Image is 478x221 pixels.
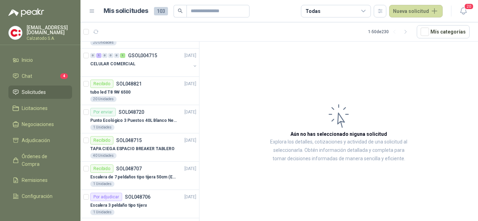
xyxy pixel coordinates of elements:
[8,86,72,99] a: Solicitudes
[90,153,117,159] div: 40 Unidades
[184,52,196,59] p: [DATE]
[8,174,72,187] a: Remisiones
[90,125,114,130] div: 1 Unidades
[22,153,65,168] span: Órdenes de Compra
[90,89,131,96] p: tubo led T8 9W 6500
[305,7,320,15] div: Todas
[90,80,113,88] div: Recibido
[90,193,122,201] div: Por adjudicar
[90,61,135,67] p: CELULAR COMERCIAL
[90,117,177,124] p: Punto Ecológico 3 Puestos 40L Blanco Negro Verde Con Tapa
[22,137,50,144] span: Adjudicación
[22,192,52,200] span: Configuración
[184,165,196,172] p: [DATE]
[90,108,116,116] div: Por enviar
[90,181,114,187] div: 1 Unidades
[269,138,408,163] p: Explora los detalles, cotizaciones y actividad de una solicitud al seleccionarla. Obtén informaci...
[116,81,142,86] p: SOL048821
[90,53,96,58] div: 0
[104,6,148,16] h1: Mis solicitudes
[368,26,411,37] div: 1 - 50 de 230
[90,174,177,181] p: Escalera de 7 peldaños tipo tijera 50cm (En apertura) para que se pueda abrir bien en la bodega
[184,109,196,116] p: [DATE]
[8,69,72,83] a: Chat4
[116,138,142,143] p: SOL048715
[90,96,117,102] div: 20 Unidades
[8,190,72,203] a: Configuración
[80,105,199,133] a: Por enviarSOL048720[DATE] Punto Ecológico 3 Puestos 40L Blanco Negro Verde Con Tapa1 Unidades
[178,8,183,13] span: search
[27,25,72,35] p: [EMAIL_ADDRESS][DOMAIN_NAME]
[22,72,32,80] span: Chat
[8,118,72,131] a: Negociaciones
[22,120,54,128] span: Negociaciones
[464,3,474,10] span: 20
[22,88,46,96] span: Solicitudes
[184,81,196,87] p: [DATE]
[27,36,72,40] p: Calzatodo S.A.
[96,53,101,58] div: 1
[290,130,387,138] h3: Aún no has seleccionado niguna solicitud
[116,166,142,171] p: SOL048707
[184,137,196,144] p: [DATE]
[80,190,199,218] a: Por adjudicarSOL048706[DATE] Escalera 3 peldaño tipo tijera1 Unidades
[125,194,150,199] p: SOL048706
[114,53,119,58] div: 0
[8,150,72,171] a: Órdenes de Compra
[22,176,48,184] span: Remisiones
[8,53,72,67] a: Inicio
[154,7,168,15] span: 103
[128,53,157,58] p: GSOL004715
[417,25,470,38] button: Mís categorías
[90,51,198,74] a: 0 1 0 0 0 1 GSOL004715[DATE] CELULAR COMERCIAL
[8,134,72,147] a: Adjudicación
[80,133,199,162] a: RecibidoSOL048715[DATE] TAPA CIEGA ESPACIO BREAKER TABLERO40 Unidades
[22,56,33,64] span: Inicio
[90,40,117,45] div: 20 Unidades
[90,164,113,173] div: Recibido
[90,209,114,215] div: 1 Unidades
[22,104,48,112] span: Licitaciones
[108,53,113,58] div: 0
[8,102,72,115] a: Licitaciones
[9,26,22,39] img: Company Logo
[90,146,175,152] p: TAPA CIEGA ESPACIO BREAKER TABLERO
[80,162,199,190] a: RecibidoSOL048707[DATE] Escalera de 7 peldaños tipo tijera 50cm (En apertura) para que se pueda a...
[8,8,44,17] img: Logo peakr
[120,53,125,58] div: 1
[102,53,107,58] div: 0
[90,136,113,145] div: Recibido
[60,73,68,79] span: 4
[80,77,199,105] a: RecibidoSOL048821[DATE] tubo led T8 9W 650020 Unidades
[457,5,470,17] button: 20
[90,202,147,209] p: Escalera 3 peldaño tipo tijera
[119,110,144,115] p: SOL048720
[389,5,443,17] button: Nueva solicitud
[184,194,196,200] p: [DATE]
